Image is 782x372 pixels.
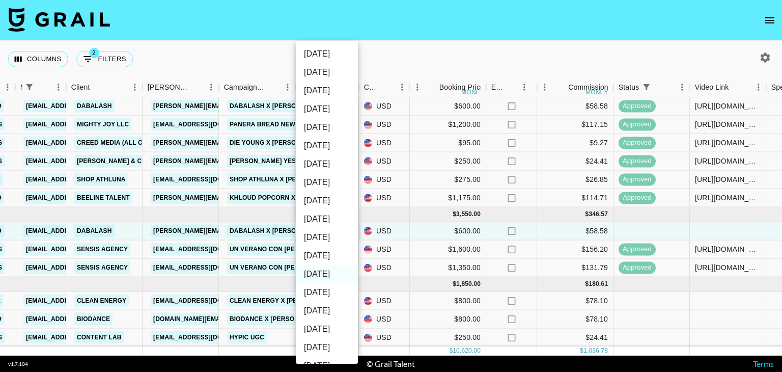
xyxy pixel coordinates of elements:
li: [DATE] [296,100,358,118]
li: [DATE] [296,265,358,283]
li: [DATE] [296,63,358,82]
li: [DATE] [296,210,358,228]
li: [DATE] [296,155,358,173]
li: [DATE] [296,302,358,320]
li: [DATE] [296,228,358,247]
li: [DATE] [296,192,358,210]
li: [DATE] [296,45,358,63]
li: [DATE] [296,338,358,357]
li: [DATE] [296,320,358,338]
li: [DATE] [296,82,358,100]
li: [DATE] [296,247,358,265]
li: [DATE] [296,118,358,137]
li: [DATE] [296,283,358,302]
li: [DATE] [296,173,358,192]
li: [DATE] [296,137,358,155]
